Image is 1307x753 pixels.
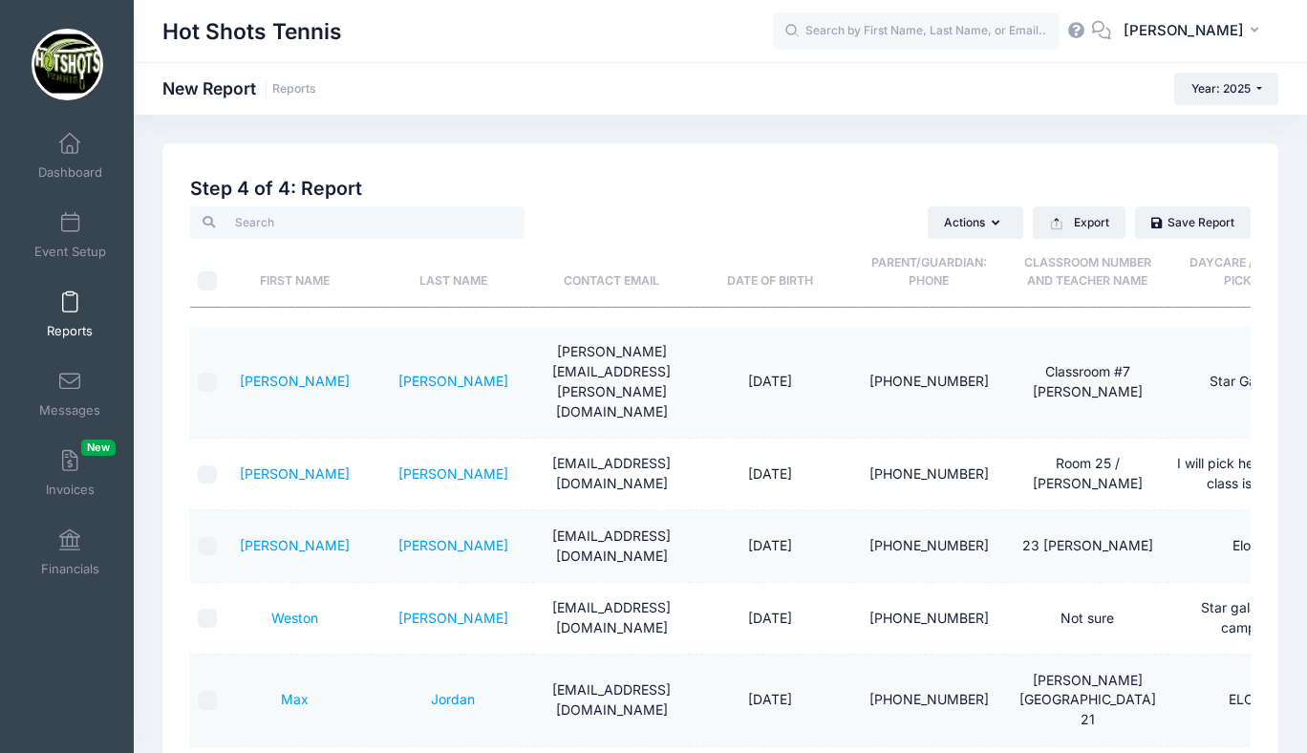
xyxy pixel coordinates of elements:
h1: Hot Shots Tennis [162,10,342,54]
a: [PERSON_NAME] [398,373,508,389]
a: [PERSON_NAME] [398,610,508,626]
a: [PERSON_NAME] [240,537,350,553]
input: Search by First Name, Last Name, or Email... [773,12,1060,51]
span: [DATE] [748,373,792,389]
span: Reports [47,323,93,339]
a: [PERSON_NAME] [240,373,350,389]
span: Dashboard [38,164,102,181]
td: Room 25 / [PERSON_NAME] [1008,439,1167,510]
a: Save Report [1135,206,1251,239]
td: Not sure [1008,583,1167,655]
a: Reports [25,281,116,348]
span: New [81,440,116,456]
td: [EMAIL_ADDRESS][DOMAIN_NAME] [532,510,691,582]
a: Event Setup [25,202,116,269]
td: [PHONE_NUMBER] [849,655,1008,746]
span: Messages [39,402,100,419]
button: Export [1033,206,1125,239]
td: [EMAIL_ADDRESS][DOMAIN_NAME] [532,655,691,746]
h1: New Report [162,78,316,98]
th: Parent/Guardian: Phone: activate to sort column ascending [849,239,1008,307]
td: [PERSON_NAME][EMAIL_ADDRESS][PERSON_NAME][DOMAIN_NAME] [532,327,691,439]
td: [PHONE_NUMBER] [849,583,1008,655]
h2: Step 4 of 4: Report [190,178,1251,200]
td: Classroom #7 [PERSON_NAME] [1008,327,1167,439]
a: [PERSON_NAME] [398,465,508,482]
input: Search [190,206,525,239]
span: [DATE] [748,465,792,482]
a: Reports [272,82,316,97]
td: [PHONE_NUMBER] [849,439,1008,510]
td: [EMAIL_ADDRESS][DOMAIN_NAME] [532,439,691,510]
img: Hot Shots Tennis [32,29,103,100]
span: [DATE] [748,691,792,707]
td: [EMAIL_ADDRESS][DOMAIN_NAME] [532,583,691,655]
a: Max [281,691,309,707]
a: Weston [271,610,318,626]
span: [DATE] [748,610,792,626]
th: Contact Email: activate to sort column ascending [532,239,691,307]
a: Dashboard [25,122,116,189]
td: [PHONE_NUMBER] [849,510,1008,582]
span: [DATE] [748,537,792,553]
a: [PERSON_NAME] [398,537,508,553]
button: Year: 2025 [1174,73,1278,105]
a: Messages [25,360,116,427]
span: Year: 2025 [1191,81,1251,96]
a: Jordan [431,691,475,707]
a: Financials [25,519,116,586]
th: Last Name: activate to sort column ascending [374,239,532,307]
span: Invoices [46,482,95,498]
a: [PERSON_NAME] [240,465,350,482]
span: [PERSON_NAME] [1124,20,1244,41]
td: [PERSON_NAME][GEOGRAPHIC_DATA] 21 [1008,655,1167,746]
th: First Name: activate to sort column ascending [215,239,374,307]
button: [PERSON_NAME] [1111,10,1278,54]
th: Date of Birth: activate to sort column ascending [691,239,849,307]
button: Actions [928,206,1023,239]
th: Classroom Number and Teacher Name: activate to sort column ascending [1008,239,1167,307]
td: 23 [PERSON_NAME] [1008,510,1167,582]
span: Event Setup [34,244,106,260]
td: [PHONE_NUMBER] [849,327,1008,439]
a: InvoicesNew [25,440,116,506]
span: Financials [41,561,99,577]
